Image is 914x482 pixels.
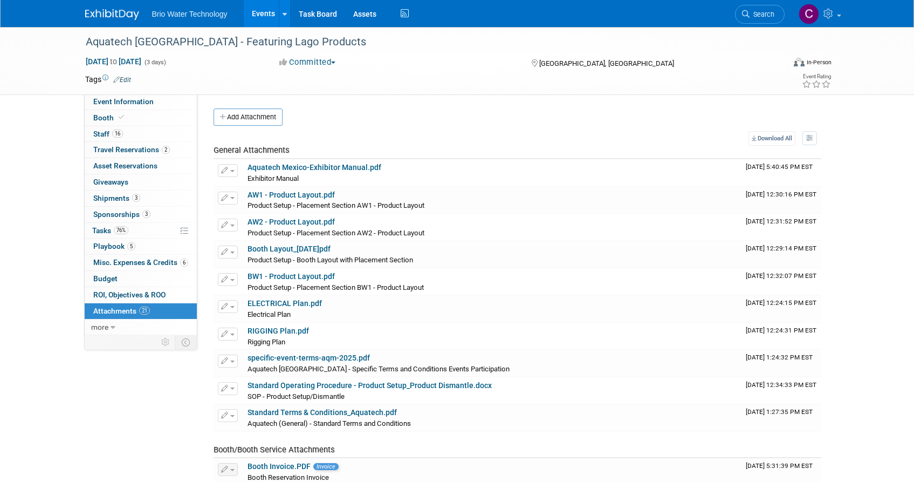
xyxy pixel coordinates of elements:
[82,32,768,52] div: Aquatech [GEOGRAPHIC_DATA] - Featuring Lago Products
[85,174,197,190] a: Giveaways
[85,74,131,85] td: Tags
[92,226,128,235] span: Tasks
[156,335,175,349] td: Personalize Event Tab Strip
[721,56,832,72] div: Event Format
[93,274,118,283] span: Budget
[85,287,197,303] a: ROI, Objectives & ROO
[248,174,299,182] span: Exhibitor Manual
[180,259,188,267] span: 6
[746,408,813,416] span: Upload Timestamp
[85,94,197,110] a: Event Information
[112,130,123,138] span: 16
[248,283,424,291] span: Product Setup - Placement Section BW1 - Product Layout
[175,335,197,349] td: Toggle Event Tabs
[162,146,170,154] span: 2
[91,323,108,331] span: more
[214,145,290,155] span: General Attachments
[248,462,311,471] a: Booth Invoice.PDF
[741,350,821,377] td: Upload Timestamp
[93,307,150,315] span: Attachments
[741,214,821,241] td: Upload Timestamp
[746,272,816,280] span: Upload Timestamp
[85,320,197,335] a: more
[746,381,816,389] span: Upload Timestamp
[139,307,150,315] span: 21
[93,113,126,122] span: Booth
[539,59,674,67] span: [GEOGRAPHIC_DATA], [GEOGRAPHIC_DATA]
[85,142,197,158] a: Travel Reservations2
[248,327,309,335] a: RIGGING Plan.pdf
[313,463,339,470] span: Invoice
[248,338,285,346] span: Rigging Plan
[248,299,322,308] a: ELECTRICAL Plan.pdf
[93,258,188,267] span: Misc. Expenses & Credits
[85,191,197,206] a: Shipments3
[85,239,197,254] a: Playbook5
[806,58,831,66] div: In-Person
[746,163,813,171] span: Upload Timestamp
[248,408,397,417] a: Standard Terms & Conditions_Aquatech.pdf
[248,419,411,427] span: Aquatech (General) - Standard Terms and Conditions
[85,9,139,20] img: ExhibitDay
[248,365,510,373] span: Aquatech [GEOGRAPHIC_DATA] - Specific Terms and Conditions Events Participation
[248,272,335,281] a: BW1 - Product Layout.pdf
[746,327,816,334] span: Upload Timestamp
[248,229,424,237] span: Product Setup - Placement Section AW2 - Product Layout
[93,290,166,299] span: ROI, Objectives & ROO
[93,161,157,170] span: Asset Reservations
[750,10,774,18] span: Search
[142,210,150,218] span: 3
[746,245,816,252] span: Upload Timestamp
[85,57,142,66] span: [DATE] [DATE]
[746,462,813,470] span: Upload Timestamp
[799,4,819,24] img: Cynthia Mendoza
[93,97,154,106] span: Event Information
[746,218,816,225] span: Upload Timestamp
[735,5,785,24] a: Search
[143,59,166,66] span: (3 days)
[248,310,291,318] span: Electrical Plan
[802,74,831,79] div: Event Rating
[794,58,805,66] img: Format-Inperson.png
[119,114,124,120] i: Booth reservation complete
[85,158,197,174] a: Asset Reservations
[127,242,135,250] span: 5
[248,201,424,209] span: Product Setup - Placement Section AW1 - Product Layout
[248,163,381,172] a: Aquatech Mexico-Exhibitor Manual.pdf
[132,194,140,202] span: 3
[85,303,197,319] a: Attachments21
[93,178,128,186] span: Giveaways
[108,57,119,66] span: to
[85,110,197,126] a: Booth
[248,191,335,199] a: AW1 - Product Layout.pdf
[85,255,197,270] a: Misc. Expenses & Credits6
[214,445,335,454] span: Booth/Booth Service Attachments
[85,271,197,287] a: Budget
[741,404,821,431] td: Upload Timestamp
[746,354,813,361] span: Upload Timestamp
[276,57,340,68] button: Committed
[248,381,492,390] a: Standard Operating Procedure - Product Setup_Product Dismantle.docx
[741,295,821,322] td: Upload Timestamp
[741,159,821,186] td: Upload Timestamp
[85,126,197,142] a: Staff16
[748,131,795,146] a: Download All
[741,187,821,214] td: Upload Timestamp
[85,207,197,222] a: Sponsorships3
[248,245,331,253] a: Booth Layout_[DATE]pdf
[248,473,329,481] span: Booth Reservation Invoice
[113,76,131,84] a: Edit
[93,194,140,202] span: Shipments
[93,145,170,154] span: Travel Reservations
[248,392,345,400] span: SOP - Product Setup/Dismantle
[248,354,370,362] a: specific-event-terms-aqm-2025.pdf
[85,223,197,239] a: Tasks76%
[248,218,335,226] a: AW2 - Product Layout.pdf
[152,10,228,18] span: Brio Water Technology
[741,377,821,404] td: Upload Timestamp
[741,241,821,268] td: Upload Timestamp
[93,130,123,138] span: Staff
[214,108,283,126] button: Add Attachment
[746,191,816,198] span: Upload Timestamp
[93,210,150,219] span: Sponsorships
